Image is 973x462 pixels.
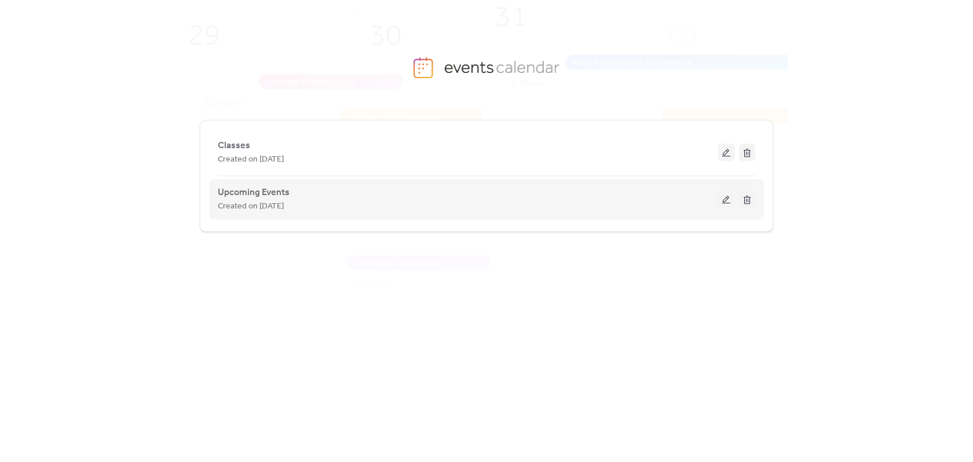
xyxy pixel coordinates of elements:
[218,200,284,214] span: Created on [DATE]
[218,189,290,196] a: Upcoming Events
[218,142,250,149] a: Classes
[218,139,250,153] span: Classes
[218,153,284,167] span: Created on [DATE]
[218,186,290,200] span: Upcoming Events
